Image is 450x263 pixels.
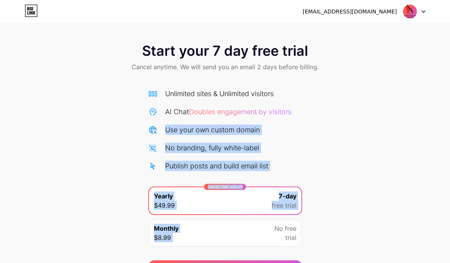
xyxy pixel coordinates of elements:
[272,201,296,210] span: free trial
[274,224,296,233] span: No free
[165,107,291,117] div: AI Chat
[279,191,296,201] span: 7-day
[165,88,274,99] div: Unlimited sites & Unlimited visitors
[132,62,319,72] span: Cancel anytime. We will send you an email 2 days before billing.
[142,43,308,58] span: Start your 7 day free trial
[165,125,260,135] div: Use your own custom domain
[204,184,246,190] div: LIMITED TIME : 50% off
[154,191,173,201] span: Yearly
[285,233,296,242] span: trial
[403,4,417,19] img: mcphscrd
[154,224,179,233] span: Monthly
[165,143,259,153] div: No branding, fully white-label
[189,108,291,116] span: Doubles engagement by visitors
[154,201,175,210] span: $49.99
[303,8,397,16] div: [EMAIL_ADDRESS][DOMAIN_NAME]
[165,161,268,171] div: Publish posts and build email list
[154,233,171,242] span: $8.99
